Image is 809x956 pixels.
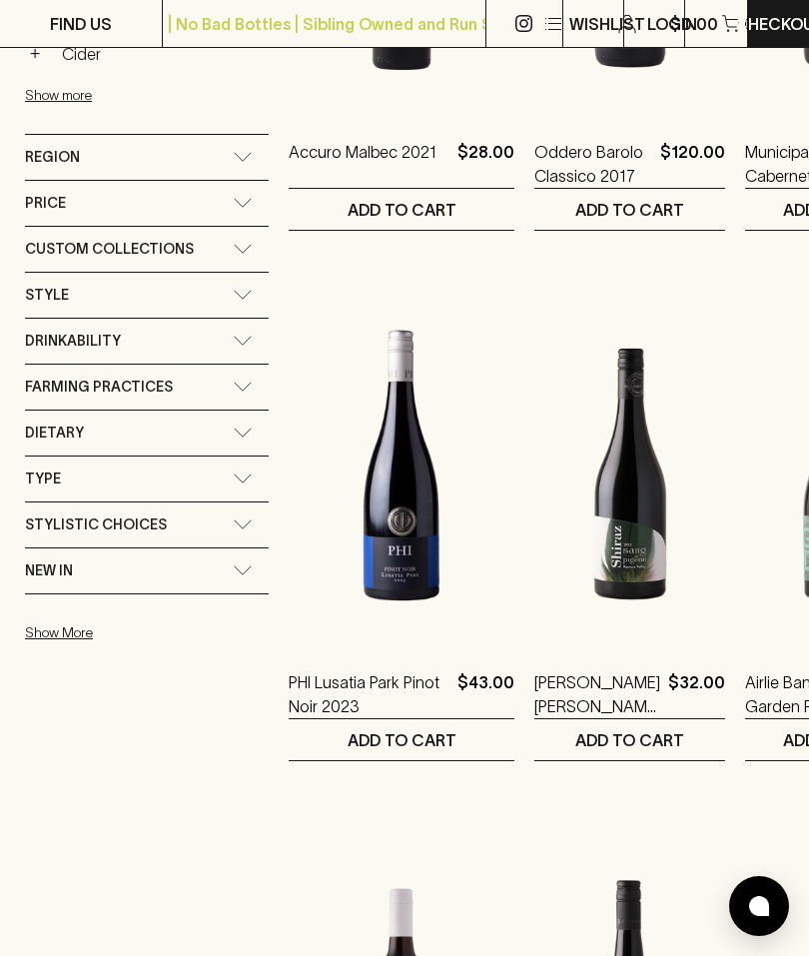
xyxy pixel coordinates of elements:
[25,421,84,446] span: Dietary
[25,329,121,354] span: Drinkability
[575,728,684,752] p: ADD TO CART
[53,37,269,71] a: Cider
[25,191,66,216] span: Price
[25,467,61,491] span: Type
[25,612,287,653] button: Show More
[647,12,697,36] p: Login
[25,502,269,547] div: Stylistic Choices
[25,227,269,272] div: Custom Collections
[569,12,645,36] p: Wishlist
[289,719,514,760] button: ADD TO CART
[25,75,287,116] button: Show more
[25,44,45,64] button: +
[25,273,269,318] div: Style
[25,548,269,593] div: New In
[289,670,449,718] a: PHI Lusatia Park Pinot Noir 2023
[348,728,456,752] p: ADD TO CART
[457,140,514,188] p: $28.00
[25,411,269,456] div: Dietary
[534,291,725,640] img: Michael Hall Sang de Pigeon Shiraz 2024
[534,140,652,188] a: Oddero Barolo Classico 2017
[660,140,725,188] p: $120.00
[25,237,194,262] span: Custom Collections
[575,198,684,222] p: ADD TO CART
[289,291,514,640] img: PHI Lusatia Park Pinot Noir 2023
[25,558,73,583] span: New In
[25,512,167,537] span: Stylistic Choices
[668,670,725,718] p: $32.00
[670,12,718,36] p: $0.00
[50,12,112,36] p: FIND US
[534,670,660,718] a: [PERSON_NAME] [PERSON_NAME] Shiraz 2024
[348,198,456,222] p: ADD TO CART
[289,189,514,230] button: ADD TO CART
[25,283,69,308] span: Style
[25,181,269,226] div: Price
[25,375,173,400] span: Farming Practices
[534,189,725,230] button: ADD TO CART
[457,670,514,718] p: $43.00
[749,896,769,916] img: bubble-icon
[25,365,269,410] div: Farming Practices
[25,457,269,501] div: Type
[25,319,269,364] div: Drinkability
[289,140,436,188] a: Accuro Malbec 2021
[534,719,725,760] button: ADD TO CART
[25,135,269,180] div: Region
[25,145,80,170] span: Region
